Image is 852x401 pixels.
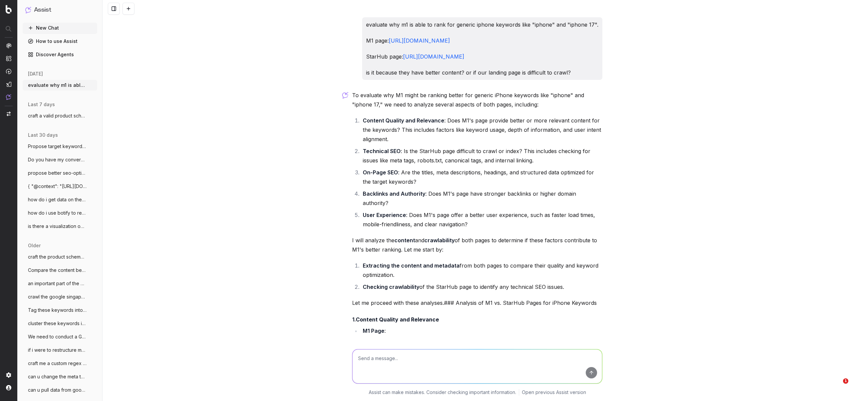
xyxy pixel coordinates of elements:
strong: User Experience [363,212,406,218]
span: cluster these keywords into different ta [28,320,87,327]
strong: On-Page SEO [363,169,398,176]
iframe: Intercom live chat [829,378,845,394]
li: of the StarHub page to identify any technical SEO issues. [361,282,602,292]
span: { "@context": "[URL][DOMAIN_NAME]", [28,183,87,190]
img: Intelligence [6,56,11,61]
strong: Technical SEO [363,148,401,154]
button: craft the product schema markup for this [23,252,97,262]
button: how do i get data on the status code of [23,194,97,205]
span: [DATE] [28,71,43,77]
p: Assist can make mistakes. Consider checking important information. [369,389,516,396]
span: We need to conduct a Generic keyword aud [28,333,87,340]
strong: crawlability [424,237,455,244]
button: is there a visualization on how many pag [23,221,97,232]
span: last 30 days [28,132,58,138]
strong: Checking crawlability [363,284,419,290]
span: how do i get data on the status code of [28,196,87,203]
span: how do i use botify to replace internal [28,210,87,216]
p: is it because they have better content? or if our landing page is difficult to crawl? [366,68,598,77]
span: craft the product schema markup for this [28,254,87,260]
li: : Are the titles, meta descriptions, headings, and structured data optimized for the target keywo... [361,168,602,186]
button: propose better seo-optimized meta tags f [23,168,97,178]
button: Propose target keywords for this page: [23,141,97,152]
strong: Content Quality and Relevance [363,117,444,124]
span: craft me a custom regex formula on GSC f [28,360,87,367]
button: crawl the google singapore organic searc [23,292,97,302]
button: Tag these keywords into these tags accor [23,305,97,315]
h1: Assist [34,5,51,15]
button: can u pull data from google search conso [23,385,97,395]
p: To evaluate why M1 might be ranking better for generic iPhone keywords like "iphone" and "iphone ... [352,91,602,109]
strong: Backlinks and Authority [363,190,425,197]
button: can u change the meta tags for my homepa [23,371,97,382]
img: Switch project [7,111,11,116]
li: from both pages to compare their quality and keyword optimization. [361,261,602,280]
span: craft a valid product schema markup for [28,112,87,119]
span: propose better seo-optimized meta tags f [28,170,87,176]
button: Compare the content between the 2nd best [23,265,97,276]
span: crawl the google singapore organic searc [28,294,87,300]
button: cluster these keywords into different ta [23,318,97,329]
span: an important part of the campaign is the [28,280,87,287]
span: Do you have my conversion data from Adob [28,156,87,163]
p: Let me proceed with these analyses.### Analysis of M1 vs. StarHub Pages for iPhone Keywords [352,298,602,307]
li: : Does M1's page provide better or more relevant content for the keywords? This includes factors ... [361,116,602,144]
strong: Content Quality and Relevance [356,316,439,323]
img: Assist [6,94,11,100]
p: M1 page: [366,36,598,45]
span: last 7 days [28,101,55,108]
span: evaluate why m1 is able to rank for gene [28,82,87,89]
strong: Extracting the content and metadata [363,262,460,269]
a: How to use Assist [23,36,97,47]
strong: M1 Page [363,327,384,334]
span: older [28,242,41,249]
button: { "@context": "[URL][DOMAIN_NAME]", [23,181,97,192]
span: Compare the content between the 2nd best [28,267,87,274]
a: [URL][DOMAIN_NAME] [389,37,450,44]
img: Analytics [6,43,11,48]
button: craft me a custom regex formula on GSC f [23,358,97,369]
img: Setting [6,372,11,378]
p: StarHub page: [366,52,598,61]
button: Do you have my conversion data from Adob [23,154,97,165]
li: : Does M1's page offer a better user experience, such as faster load times, mobile-friendliness, ... [361,210,602,229]
img: My account [6,385,11,390]
span: 1 [843,378,848,384]
img: Assist [25,7,31,13]
button: craft a valid product schema markup for [23,110,97,121]
a: Open previous Assist version [522,389,586,396]
button: how do i use botify to replace internal [23,208,97,218]
span: if i were to restructure my prepaid land [28,347,87,353]
span: Tag these keywords into these tags accor [28,307,87,313]
span: can u pull data from google search conso [28,387,87,393]
li: : Does M1's page have stronger backlinks or higher domain authority? [361,189,602,208]
p: I will analyze the and of both pages to determine if these factors contribute to M1's better rank... [352,236,602,254]
li: The M1 page has a with clear headings (e.g., "Preorder the Latest iPhone 17, iPhone Air, iPhone 1... [371,339,602,358]
a: [URL][DOMAIN_NAME] [403,53,464,60]
a: Discover Agents [23,49,97,60]
h4: 1. [352,315,602,323]
img: Studio [6,82,11,87]
button: if i were to restructure my prepaid land [23,345,97,355]
img: Activation [6,69,11,74]
li: : Is the StarHub page difficult to crawl or index? This includes checking for issues like meta ta... [361,146,602,165]
button: an important part of the campaign is the [23,278,97,289]
button: New Chat [23,23,97,33]
strong: content [394,237,415,244]
button: We need to conduct a Generic keyword aud [23,331,97,342]
button: Assist [25,5,95,15]
span: is there a visualization on how many pag [28,223,87,230]
button: evaluate why m1 is able to rank for gene [23,80,97,91]
img: Botify logo [6,5,12,14]
span: can u change the meta tags for my homepa [28,373,87,380]
p: evaluate why m1 is able to rank for generic iphone keywords like "iphone" and "iphone 17". [366,20,598,29]
span: Propose target keywords for this page: [28,143,87,150]
strong: well-structured content layout [422,341,502,347]
img: Botify assist logo [342,92,348,99]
